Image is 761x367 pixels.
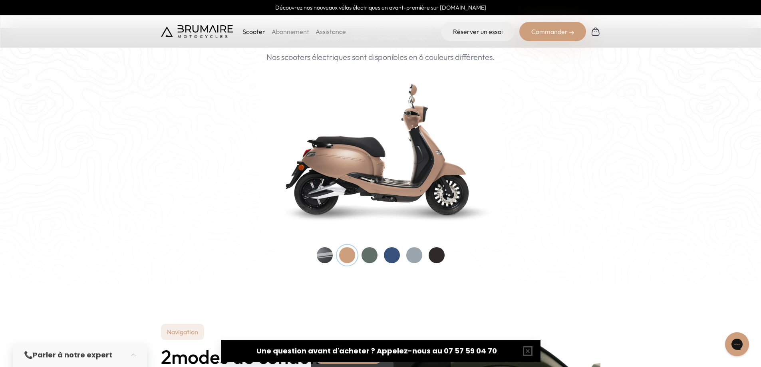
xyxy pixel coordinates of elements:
p: Nos scooters électriques sont disponibles en 6 couleurs différentes. [266,51,495,63]
img: Panier [591,27,600,36]
a: Abonnement [272,28,309,36]
a: Assistance [316,28,346,36]
iframe: Gorgias live chat messenger [721,329,753,359]
img: right-arrow-2.png [569,30,574,35]
p: Scooter [242,27,265,36]
p: Navigation [161,324,204,340]
img: Brumaire Motocycles [161,25,233,38]
div: Commander [519,22,586,41]
a: Réserver un essai [441,22,515,41]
